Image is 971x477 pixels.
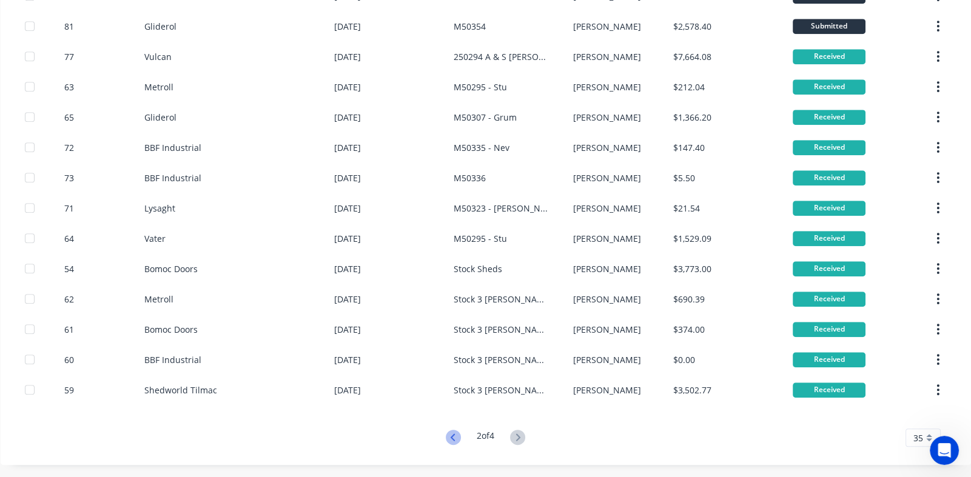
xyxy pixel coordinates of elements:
[793,110,865,125] div: Received
[673,141,705,154] div: $147.40
[144,202,175,215] div: Lysaght
[454,384,549,396] div: Stock 3 [PERSON_NAME]
[573,50,641,63] div: [PERSON_NAME]
[793,49,865,64] div: Received
[673,262,711,275] div: $3,773.00
[673,20,711,33] div: $2,578.40
[64,20,74,33] div: 81
[930,436,959,465] iframe: Intercom live chat
[64,202,74,215] div: 71
[793,261,865,276] div: Received
[673,202,700,215] div: $21.54
[573,353,641,366] div: [PERSON_NAME]
[454,202,549,215] div: M50323 - [PERSON_NAME]
[144,293,173,305] div: Metroll
[64,81,74,93] div: 63
[334,172,361,184] div: [DATE]
[454,323,549,336] div: Stock 3 [PERSON_NAME]
[64,384,74,396] div: 59
[144,232,166,245] div: Vater
[454,172,486,184] div: M50336
[144,20,176,33] div: Gliderol
[673,81,705,93] div: $212.04
[673,293,705,305] div: $690.39
[144,141,201,154] div: BBF Industrial
[334,111,361,124] div: [DATE]
[573,111,641,124] div: [PERSON_NAME]
[573,262,641,275] div: [PERSON_NAME]
[454,262,502,275] div: Stock Sheds
[64,232,74,245] div: 64
[334,293,361,305] div: [DATE]
[334,81,361,93] div: [DATE]
[64,50,74,63] div: 77
[334,202,361,215] div: [DATE]
[144,172,201,184] div: BBF Industrial
[793,231,865,246] div: Received
[673,111,711,124] div: $1,366.20
[144,323,198,336] div: Bomoc Doors
[573,293,641,305] div: [PERSON_NAME]
[334,353,361,366] div: [DATE]
[673,232,711,245] div: $1,529.09
[573,81,641,93] div: [PERSON_NAME]
[144,262,198,275] div: Bomoc Doors
[64,293,74,305] div: 62
[334,323,361,336] div: [DATE]
[573,232,641,245] div: [PERSON_NAME]
[144,81,173,93] div: Metroll
[334,262,361,275] div: [DATE]
[673,323,705,336] div: $374.00
[454,111,517,124] div: M50307 - Grum
[793,79,865,95] div: Received
[454,293,549,305] div: Stock 3 [PERSON_NAME]
[573,141,641,154] div: [PERSON_NAME]
[673,384,711,396] div: $3,502.77
[144,111,176,124] div: Gliderol
[454,141,509,154] div: M50335 - Nev
[144,384,217,396] div: Shedworld Tilmac
[573,323,641,336] div: [PERSON_NAME]
[64,141,74,154] div: 72
[64,353,74,366] div: 60
[793,352,865,367] div: Received
[793,140,865,155] div: Received
[793,322,865,337] div: Received
[793,201,865,216] div: Received
[793,19,865,34] div: Submitted
[673,50,711,63] div: $7,664.08
[793,382,865,398] div: Received
[573,202,641,215] div: [PERSON_NAME]
[144,50,172,63] div: Vulcan
[454,20,486,33] div: M50354
[334,232,361,245] div: [DATE]
[573,172,641,184] div: [PERSON_NAME]
[334,20,361,33] div: [DATE]
[64,111,74,124] div: 65
[64,172,74,184] div: 73
[334,384,361,396] div: [DATE]
[334,141,361,154] div: [DATE]
[64,323,74,336] div: 61
[144,353,201,366] div: BBF Industrial
[334,50,361,63] div: [DATE]
[793,292,865,307] div: Received
[454,81,507,93] div: M50295 - Stu
[454,353,549,366] div: Stock 3 [PERSON_NAME]
[673,353,695,366] div: $0.00
[793,170,865,185] div: Received
[454,50,549,63] div: 250294 A & S [PERSON_NAME]
[573,384,641,396] div: [PERSON_NAME]
[673,172,695,184] div: $5.50
[913,432,923,444] span: 35
[573,20,641,33] div: [PERSON_NAME]
[454,232,507,245] div: M50295 - Stu
[477,429,494,447] div: 2 of 4
[64,262,74,275] div: 54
